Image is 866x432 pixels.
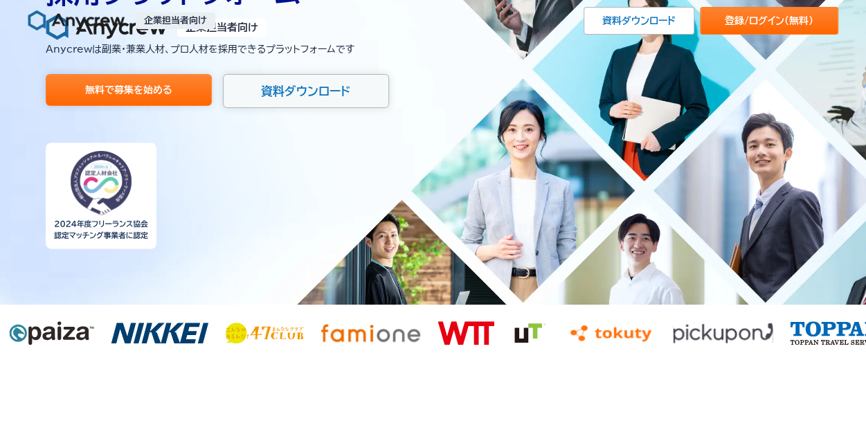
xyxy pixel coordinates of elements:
[136,12,215,29] p: 企業担当者向け
[110,323,208,343] img: nikkei
[46,143,156,249] img: Anycrew認定
[565,321,656,345] img: tokuty
[8,321,93,345] img: paiza
[700,7,838,35] a: 登録/ログイン（無料）
[437,321,494,345] img: wtt
[46,74,212,106] a: 無料で募集を始める
[223,74,389,108] a: 資料ダウンロード
[320,321,420,345] img: famione
[672,321,773,345] img: pickupon
[46,42,821,57] p: Anycrewは副業・兼業人材、プロ人材を 採用できるプラットフォームです
[225,323,303,343] img: 47club
[28,10,125,32] img: Anycrew
[16,347,233,358] span: エニィクルーの に同意する
[3,347,12,356] input: エニィクルーのプライバシーポリシーに同意する*
[784,16,813,26] span: （無料）
[84,347,181,358] a: プライバシーポリシー
[510,321,548,345] img: ut
[584,7,694,35] a: 資料ダウンロード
